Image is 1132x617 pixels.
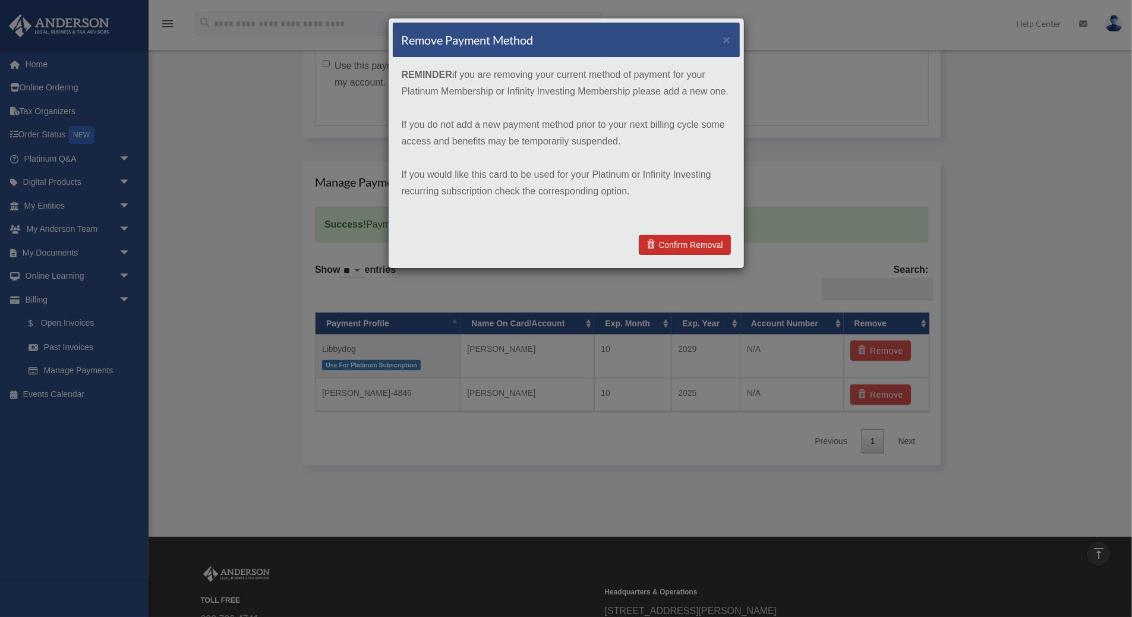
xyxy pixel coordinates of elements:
[723,33,731,46] button: ×
[639,235,730,255] a: Confirm Removal
[402,166,731,200] p: If you would like this card to be used for your Platinum or Infinity Investing recurring subscrip...
[402,70,452,80] strong: REMINDER
[393,58,740,225] div: if you are removing your current method of payment for your Platinum Membership or Infinity Inves...
[402,117,731,150] p: If you do not add a new payment method prior to your next billing cycle some access and benefits ...
[402,32,534,48] h4: Remove Payment Method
